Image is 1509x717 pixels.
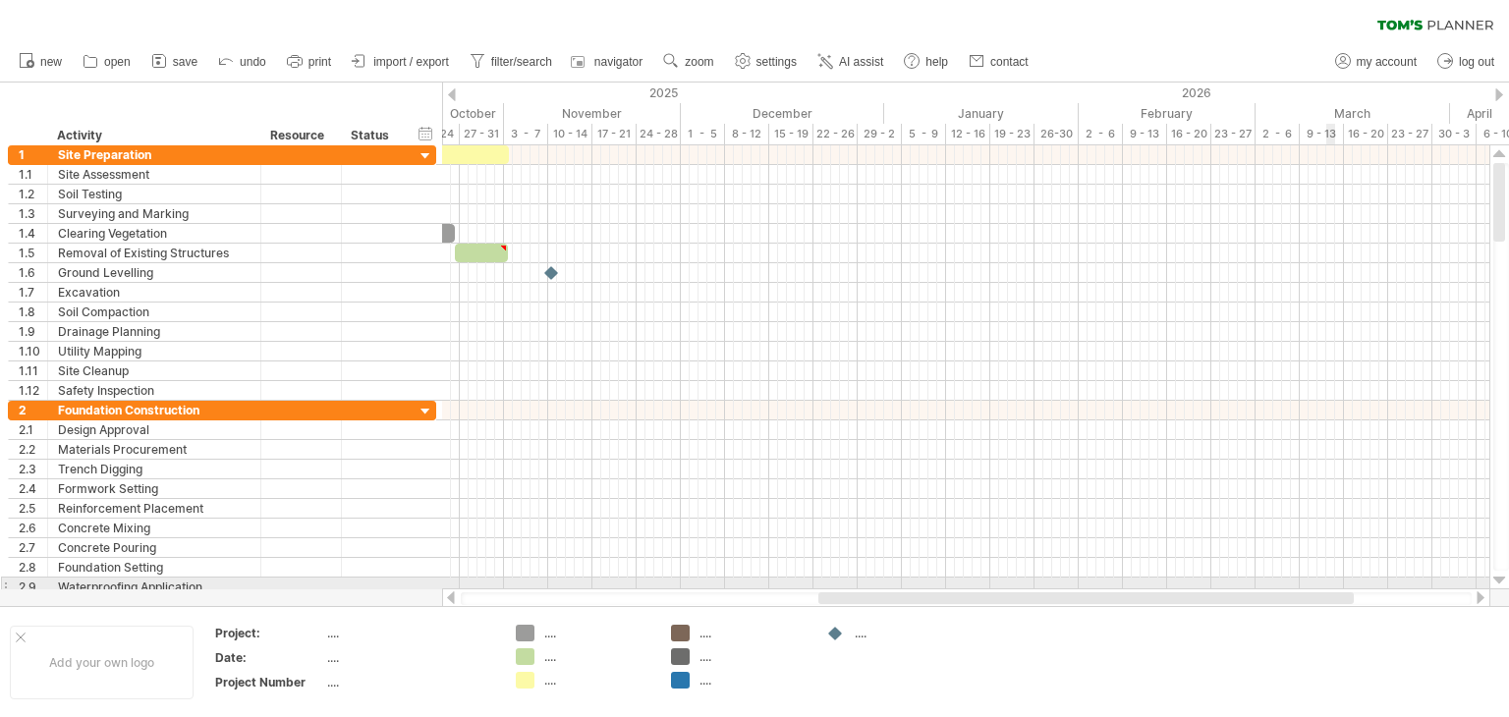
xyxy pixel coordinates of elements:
[14,49,68,75] a: new
[1357,55,1417,69] span: my account
[19,322,47,341] div: 1.9
[58,420,251,439] div: Design Approval
[884,103,1079,124] div: January 2026
[58,519,251,537] div: Concrete Mixing
[1432,124,1477,144] div: 30 - 3
[270,126,330,145] div: Resource
[58,244,251,262] div: Removal of Existing Structures
[839,55,883,69] span: AI assist
[58,479,251,498] div: Formwork Setting
[902,124,946,144] div: 5 - 9
[19,204,47,223] div: 1.3
[213,49,272,75] a: undo
[1079,124,1123,144] div: 2 - 6
[327,674,492,690] div: ....
[1330,49,1423,75] a: my account
[1167,124,1211,144] div: 16 - 20
[19,145,47,164] div: 1
[858,124,902,144] div: 29 - 2
[215,625,323,641] div: Project:
[19,558,47,577] div: 2.8
[173,55,197,69] span: save
[19,263,47,282] div: 1.6
[1123,124,1167,144] div: 9 - 13
[1034,124,1079,144] div: 26-30
[19,420,47,439] div: 2.1
[19,538,47,557] div: 2.7
[592,124,637,144] div: 17 - 21
[58,538,251,557] div: Concrete Pouring
[58,204,251,223] div: Surveying and Marking
[19,303,47,321] div: 1.8
[58,322,251,341] div: Drainage Planning
[19,224,47,243] div: 1.4
[637,124,681,144] div: 24 - 28
[373,55,449,69] span: import / export
[58,283,251,302] div: Excavation
[681,124,725,144] div: 1 - 5
[308,55,331,69] span: print
[544,625,651,641] div: ....
[946,124,990,144] div: 12 - 16
[855,625,962,641] div: ....
[58,381,251,400] div: Safety Inspection
[1388,124,1432,144] div: 23 - 27
[1256,124,1300,144] div: 2 - 6
[899,49,954,75] a: help
[10,626,194,699] div: Add your own logo
[19,401,47,419] div: 2
[282,49,337,75] a: print
[504,103,681,124] div: November 2025
[504,124,548,144] div: 3 - 7
[40,55,62,69] span: new
[730,49,803,75] a: settings
[1344,124,1388,144] div: 16 - 20
[699,625,807,641] div: ....
[681,103,884,124] div: December 2025
[58,401,251,419] div: Foundation Construction
[58,263,251,282] div: Ground Levelling
[544,672,651,689] div: ....
[756,55,797,69] span: settings
[327,649,492,666] div: ....
[58,499,251,518] div: Reinforcement Placement
[699,648,807,665] div: ....
[58,185,251,203] div: Soil Testing
[19,381,47,400] div: 1.12
[58,440,251,459] div: Materials Procurement
[990,124,1034,144] div: 19 - 23
[1300,124,1344,144] div: 9 - 13
[1079,103,1256,124] div: February 2026
[460,124,504,144] div: 27 - 31
[19,185,47,203] div: 1.2
[19,460,47,478] div: 2.3
[58,165,251,184] div: Site Assessment
[699,672,807,689] div: ....
[58,342,251,360] div: Utility Mapping
[58,224,251,243] div: Clearing Vegetation
[57,126,250,145] div: Activity
[658,49,719,75] a: zoom
[1211,124,1256,144] div: 23 - 27
[215,674,323,690] div: Project Number
[58,361,251,380] div: Site Cleanup
[568,49,648,75] a: navigator
[19,499,47,518] div: 2.5
[19,244,47,262] div: 1.5
[685,55,713,69] span: zoom
[19,578,47,596] div: 2.9
[990,55,1029,69] span: contact
[58,578,251,596] div: Waterproofing Application
[19,165,47,184] div: 1.1
[19,519,47,537] div: 2.6
[769,124,813,144] div: 15 - 19
[19,283,47,302] div: 1.7
[58,460,251,478] div: Trench Digging
[58,303,251,321] div: Soil Compaction
[594,55,643,69] span: navigator
[215,649,323,666] div: Date:
[347,49,455,75] a: import / export
[964,49,1034,75] a: contact
[19,479,47,498] div: 2.4
[19,440,47,459] div: 2.2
